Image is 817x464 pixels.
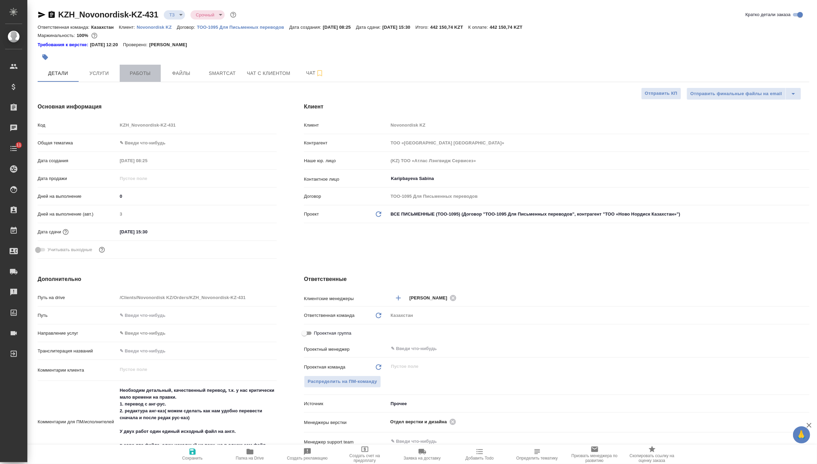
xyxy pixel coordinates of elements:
h4: Ответственные [304,275,809,283]
p: [PERSON_NAME] [149,41,192,48]
button: Отправить КП [641,88,681,100]
p: Дней на выполнение (авт.) [38,211,117,218]
button: Сохранить [164,445,221,464]
p: Дата создания [38,157,117,164]
span: Сохранить [182,456,203,461]
button: ТЗ [167,12,177,18]
span: Детали [42,69,75,78]
p: Наше юр. лицо [304,157,388,164]
p: Направление услуг [38,330,117,337]
button: Определить тематику [509,445,566,464]
a: ТОО-1095 Для Письменных переводов [197,24,289,30]
button: Заявка на доставку [394,445,451,464]
input: Пустое поле [117,173,177,183]
p: Транслитерация названий [38,348,117,355]
span: Услуги [83,69,116,78]
p: Проект [304,211,319,218]
button: Open [806,178,807,179]
p: Договор [304,193,388,200]
p: 442 150,74 KZT [430,25,468,30]
textarea: Необходим детальный, качественный перевод, т.к. у нас критически мало времени на правки. 1. перев... [117,385,277,458]
button: Добавить тэг [38,50,53,65]
input: ✎ Введи что-нибудь [390,437,785,446]
input: Пустое поле [117,293,277,302]
input: Пустое поле [388,120,809,130]
p: Договор: [177,25,197,30]
span: Файлы [165,69,198,78]
div: ✎ Введи что-нибудь [120,330,268,337]
h4: Дополнительно [38,275,277,283]
p: Проектный менеджер [304,346,388,353]
p: Код [38,122,117,129]
span: Папка на Drive [236,456,264,461]
button: Open [806,297,807,299]
p: Клиентские менеджеры [304,295,388,302]
div: ✎ Введи что-нибудь [117,327,277,339]
span: 🙏 [796,428,807,442]
p: 100% [77,33,90,38]
p: Менеджер support team [304,439,388,446]
p: ТОО-1095 Для Письменных переводов [197,25,289,30]
h4: Основная информация [38,103,277,111]
input: ✎ Введи что-нибудь [390,345,785,353]
button: 0.00 KZT; [90,31,99,40]
span: Определить тематику [516,456,558,461]
p: Проверено: [123,41,149,48]
p: Дней на выполнение [38,193,117,200]
p: Контактное лицо [304,176,388,183]
span: Призвать менеджера по развитию [570,453,619,463]
div: Прочее [388,398,809,410]
p: [DATE] 08:25 [323,25,356,30]
p: Менеджеры верстки [304,419,388,426]
input: ✎ Введи что-нибудь [117,191,277,201]
p: Итого: [416,25,430,30]
a: KZH_Novonordisk-KZ-431 [58,10,158,19]
input: ✎ Введи что-нибудь [117,346,277,356]
input: Пустое поле [117,209,277,219]
span: Отправить финальные файлы на email [690,90,782,98]
span: Распределить на ПМ-команду [308,378,377,386]
input: Пустое поле [388,156,809,166]
button: Добавить Todo [451,445,509,464]
div: ТЗ [164,10,185,20]
span: Учитывать выходные [48,246,92,253]
p: Клиент [304,122,388,129]
button: Open [806,348,807,349]
input: Пустое поле [388,191,809,201]
p: Ответственная команда: [38,25,91,30]
p: Комментарии клиента [38,367,117,374]
p: Дата сдачи [38,229,61,235]
button: Если добавить услуги и заполнить их объемом, то дата рассчитается автоматически [61,228,70,236]
span: Отправить КП [645,90,677,98]
p: Общая тематика [38,140,117,146]
button: Выбери, если сб и вс нужно считать рабочими днями для выполнения заказа. [97,245,106,254]
div: ✎ Введи что-нибудь [120,140,268,146]
input: ✎ Введи что-нибудь [117,310,277,320]
button: Папка на Drive [221,445,279,464]
p: К оплате: [468,25,490,30]
p: Путь на drive [38,294,117,301]
p: Контрагент [304,140,388,146]
button: Срочный [194,12,216,18]
button: Добавить менеджера [390,290,407,306]
span: Создать рекламацию [287,456,328,461]
p: Проектная команда [304,364,345,371]
div: ✎ Введи что-нибудь [117,137,277,149]
p: Путь [38,312,117,319]
p: Казахстан [91,25,119,30]
p: Дата создания: [289,25,323,30]
span: Создать счет на предоплату [340,453,390,463]
p: [DATE] 12:20 [90,41,123,48]
div: ВСЕ ПИСЬМЕННЫЕ (ТОО-1095) (Договор "ТОО-1095 Для Письменных переводов", контрагент "ТОО «Ново Нор... [388,208,809,220]
span: Заявка на доставку [404,456,440,461]
button: Распределить на ПМ-команду [304,376,381,388]
button: Скопировать ссылку для ЯМессенджера [38,11,46,19]
button: 🙏 [793,426,810,443]
span: Скопировать ссылку на оценку заказа [628,453,677,463]
button: Скопировать ссылку на оценку заказа [623,445,681,464]
span: Кратко детали заказа [746,11,791,18]
span: Работы [124,69,157,78]
span: [PERSON_NAME] [409,295,451,301]
p: Маржинальность: [38,33,77,38]
p: Комментарии для ПМ/исполнителей [38,418,117,425]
